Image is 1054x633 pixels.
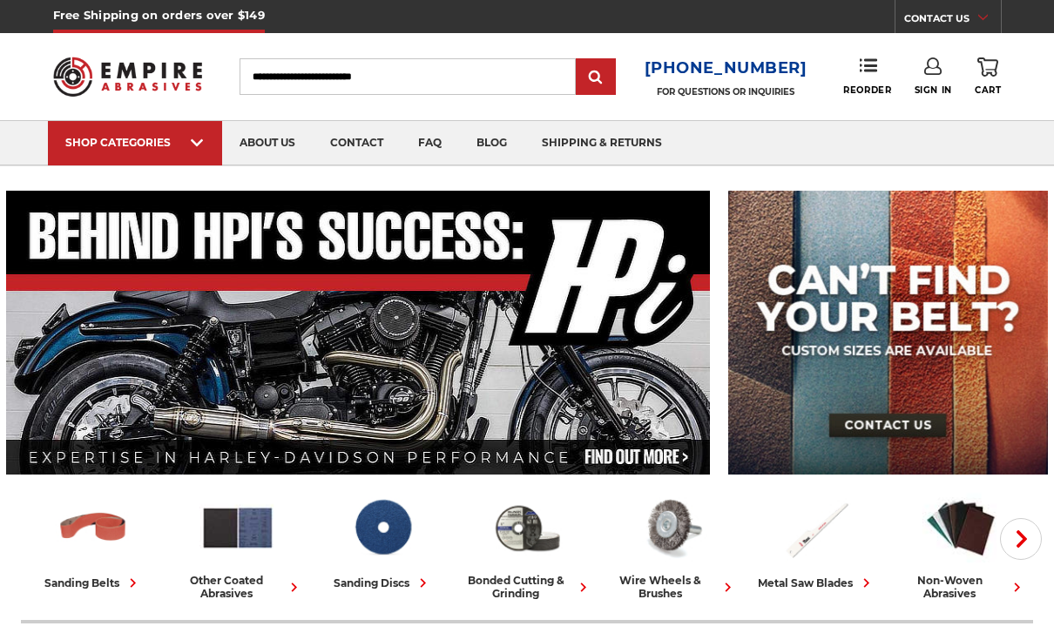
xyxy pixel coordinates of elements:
[199,490,276,565] img: Other Coated Abrasives
[65,136,205,149] div: SHOP CATEGORIES
[44,574,142,592] div: sanding belts
[489,490,565,565] img: Bonded Cutting & Grinding
[728,191,1048,475] img: promo banner for custom belts.
[6,191,711,475] img: Banner for an interview featuring Horsepower Inc who makes Harley performance upgrades featured o...
[172,574,303,600] div: other coated abrasives
[751,490,882,592] a: metal saw blades
[645,56,807,81] a: [PHONE_NUMBER]
[904,9,1001,33] a: CONTACT US
[843,84,891,96] span: Reorder
[645,86,807,98] p: FOR QUESTIONS OR INQUIRIES
[344,490,421,565] img: Sanding Discs
[922,490,999,565] img: Non-woven Abrasives
[778,490,855,565] img: Metal Saw Blades
[313,121,401,165] a: contact
[317,490,448,592] a: sanding discs
[222,121,313,165] a: about us
[843,57,891,95] a: Reorder
[524,121,679,165] a: shipping & returns
[462,574,592,600] div: bonded cutting & grinding
[606,490,737,600] a: wire wheels & brushes
[758,574,875,592] div: metal saw blades
[578,60,613,95] input: Submit
[462,490,592,600] a: bonded cutting & grinding
[334,574,432,592] div: sanding discs
[975,57,1001,96] a: Cart
[53,47,202,105] img: Empire Abrasives
[1000,518,1042,560] button: Next
[401,121,459,165] a: faq
[633,490,710,565] img: Wire Wheels & Brushes
[459,121,524,165] a: blog
[55,490,132,565] img: Sanding Belts
[28,490,159,592] a: sanding belts
[172,490,303,600] a: other coated abrasives
[606,574,737,600] div: wire wheels & brushes
[975,84,1001,96] span: Cart
[915,84,952,96] span: Sign In
[895,574,1026,600] div: non-woven abrasives
[895,490,1026,600] a: non-woven abrasives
